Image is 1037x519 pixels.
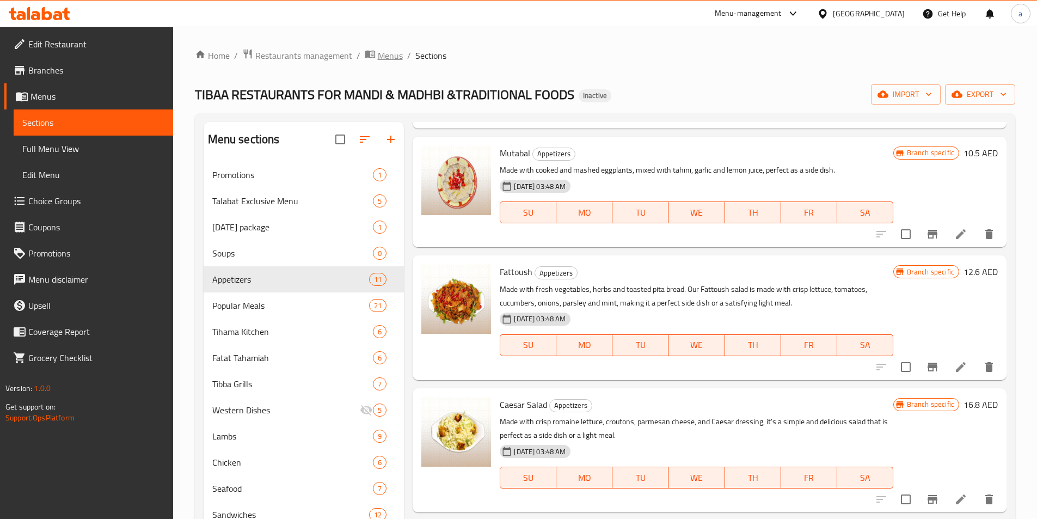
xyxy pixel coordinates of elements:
a: Support.OpsPlatform [5,411,75,425]
button: SA [837,202,893,223]
span: Upsell [28,299,164,312]
a: Promotions [4,240,173,266]
span: 11 [370,274,386,285]
span: Lambs [212,430,373,443]
span: Coverage Report [28,325,164,338]
a: Restaurants management [242,48,352,63]
span: Mutabal [500,145,530,161]
button: TH [725,467,781,489]
span: 7 [373,484,386,494]
div: Menu-management [715,7,782,20]
a: Grocery Checklist [4,345,173,371]
a: Edit menu item [954,361,967,374]
div: Appetizers [549,399,592,412]
button: WE [668,334,725,356]
div: Fatat Tahamiah6 [204,345,404,371]
div: Appetizers [532,148,575,161]
span: Branch specific [903,267,959,277]
span: SA [842,337,889,353]
button: import [871,84,941,105]
div: Popular Meals [212,299,370,312]
div: Appetizers [535,266,578,279]
span: SU [505,470,552,486]
a: Menu disclaimer [4,266,173,292]
img: Fattoush [421,264,491,334]
span: SU [505,205,552,221]
button: MO [556,334,612,356]
span: TIBAA RESTAURANTS FOR MANDI & MADHBI &TRADITIONAL FOODS [195,82,574,107]
button: MO [556,202,612,223]
p: Made with cooked and mashed eggplants, mixed with tahini, garlic and lemon juice, perfect as a si... [500,163,893,177]
span: [DATE] 03:48 AM [510,447,570,457]
span: Appetizers [533,148,575,160]
span: [DATE] 03:48 AM [510,181,570,192]
span: Fatat Tahamiah [212,351,373,364]
div: Promotions [212,168,373,181]
li: / [407,49,411,62]
a: Upsell [4,292,173,319]
span: Grocery Checklist [28,351,164,364]
h6: 12.6 AED [964,264,998,279]
span: Restaurants management [255,49,352,62]
span: 5 [373,196,386,206]
div: items [373,377,386,390]
span: TU [617,205,664,221]
h2: Menu sections [208,131,280,148]
a: Choice Groups [4,188,173,214]
span: Full Menu View [22,142,164,155]
div: Lambs9 [204,423,404,449]
span: 1 [373,170,386,180]
a: Branches [4,57,173,83]
svg: Inactive section [360,404,373,417]
button: delete [976,221,1002,247]
button: Branch-specific-item [919,354,946,380]
span: Coupons [28,221,164,234]
div: items [373,482,386,495]
img: Caesar Salad [421,397,491,467]
a: Menus [365,48,403,63]
span: Caesar Salad [500,396,547,413]
span: 5 [373,405,386,416]
span: Edit Menu [22,168,164,181]
button: Branch-specific-item [919,221,946,247]
span: 9 [373,431,386,442]
span: SA [842,205,889,221]
button: TU [612,467,668,489]
span: MO [561,470,608,486]
div: Promotions1 [204,162,404,188]
span: Appetizers [212,273,370,286]
button: delete [976,354,1002,380]
span: 6 [373,353,386,363]
span: [DATE] 03:48 AM [510,314,570,324]
span: Promotions [28,247,164,260]
span: Menus [378,49,403,62]
button: MO [556,467,612,489]
span: Sort sections [352,126,378,152]
a: Edit Menu [14,162,173,188]
span: Appetizers [535,267,577,279]
div: items [373,456,386,469]
span: export [954,88,1007,101]
div: Chicken [212,456,373,469]
span: WE [673,337,720,353]
button: TU [612,202,668,223]
div: [GEOGRAPHIC_DATA] [833,8,905,20]
span: Select to update [894,223,917,246]
li: / [234,49,238,62]
div: items [373,430,386,443]
a: Home [195,49,230,62]
div: [DATE] package1 [204,214,404,240]
span: SU [505,337,552,353]
p: Made with crisp romaine lettuce, croutons, parmesan cheese, and Caesar dressing, it's a simple an... [500,415,893,442]
span: Soups [212,247,373,260]
a: Edit menu item [954,493,967,506]
span: Select to update [894,356,917,378]
span: 0 [373,248,386,259]
span: Seafood [212,482,373,495]
span: 6 [373,457,386,468]
span: Choice Groups [28,194,164,207]
span: Version: [5,381,32,395]
a: Sections [14,109,173,136]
